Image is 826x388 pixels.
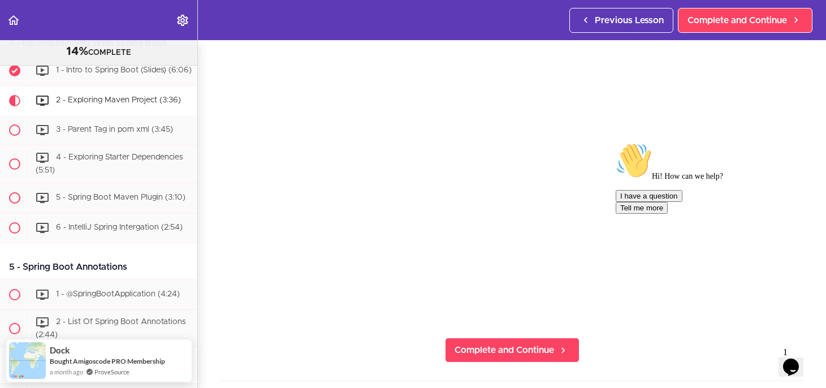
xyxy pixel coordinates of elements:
[687,14,787,27] span: Complete and Continue
[5,34,112,42] span: Hi! How can we help?
[7,14,20,27] svg: Back to course curriculum
[56,66,192,74] span: 1 - Intro to Spring Boot (Slides) (6:06)
[50,346,70,355] span: Dock
[5,52,71,64] button: I have a question
[36,153,183,174] span: 4 - Exploring Starter Dependencies (5:51)
[56,290,180,298] span: 1 - @SpringBootApplication (4:24)
[73,357,165,365] a: Amigoscode PRO Membership
[611,138,815,337] iframe: chat widget
[36,318,186,339] span: 2 - List Of Spring Boot Annotations (2:44)
[56,96,181,104] span: 2 - Exploring Maven Project (3:36)
[595,14,664,27] span: Previous Lesson
[176,14,189,27] svg: Settings Menu
[50,357,72,365] span: Bought
[5,64,57,76] button: Tell me more
[445,338,580,363] a: Complete and Continue
[678,8,812,33] a: Complete and Continue
[569,8,673,33] a: Previous Lesson
[94,367,129,377] a: ProveSource
[56,193,185,201] span: 5 - Spring Boot Maven Plugin (3:10)
[455,343,554,357] span: Complete and Continue
[9,342,46,379] img: provesource social proof notification image
[14,45,183,59] div: COMPLETE
[66,46,88,57] span: 14%
[50,367,83,377] span: a month ago
[56,223,183,231] span: 6 - IntelliJ Spring Intergation (2:54)
[779,343,815,377] iframe: chat widget
[5,5,41,41] img: :wave:
[5,5,208,76] div: 👋Hi! How can we help?I have a questionTell me more
[56,126,173,133] span: 3 - Parent Tag in pom xml (3:45)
